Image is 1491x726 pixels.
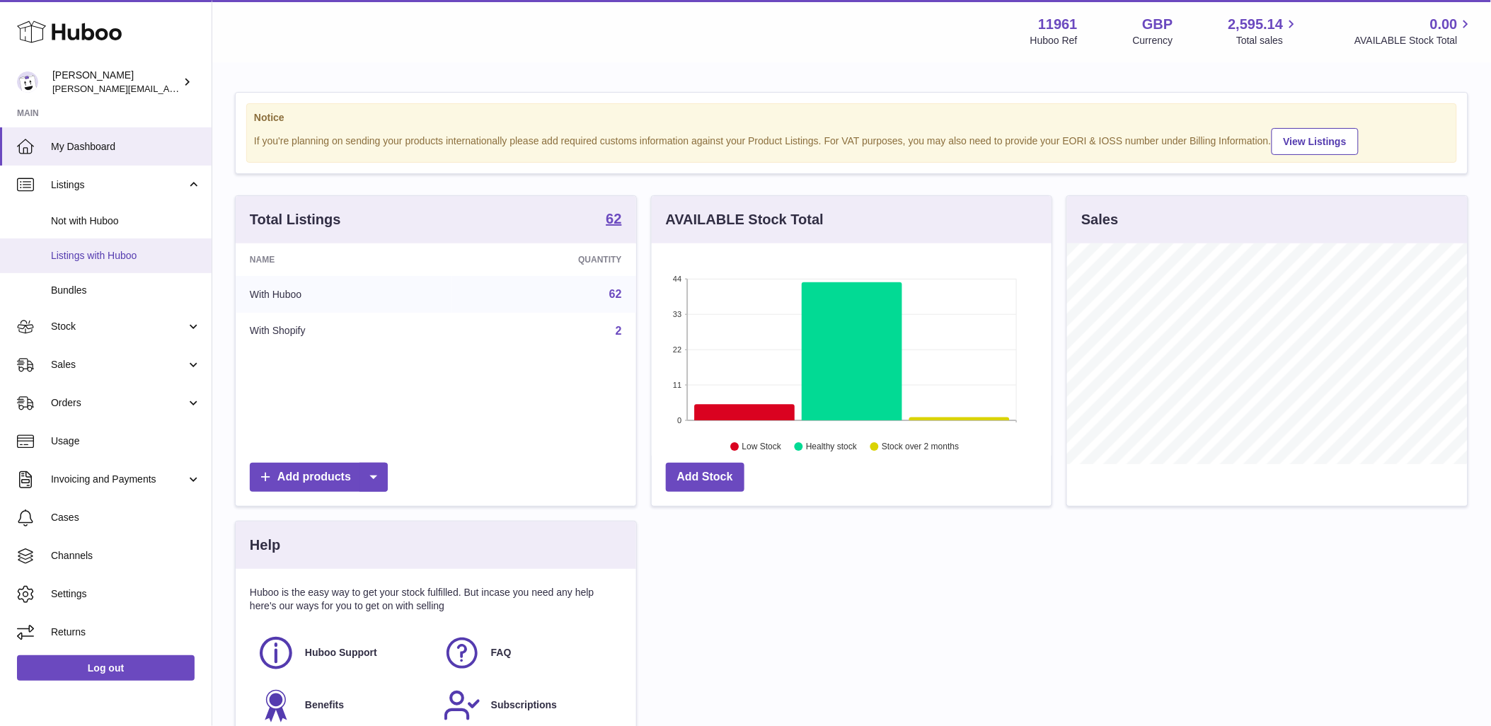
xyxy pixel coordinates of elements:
span: 2,595.14 [1228,15,1284,34]
a: 62 [606,212,621,229]
a: Add products [250,463,388,492]
a: Huboo Support [257,634,429,672]
a: 2 [616,325,622,337]
text: Healthy stock [806,442,858,452]
span: FAQ [491,646,512,659]
span: Subscriptions [491,698,557,712]
span: Orders [51,396,186,410]
span: Listings with Huboo [51,249,201,263]
span: My Dashboard [51,140,201,154]
a: Log out [17,655,195,681]
text: 0 [677,416,681,425]
h3: Help [250,536,280,555]
span: AVAILABLE Stock Total [1354,34,1474,47]
a: 0.00 AVAILABLE Stock Total [1354,15,1474,47]
a: FAQ [443,634,615,672]
h3: AVAILABLE Stock Total [666,210,824,229]
span: Huboo Support [305,646,377,659]
span: Cases [51,511,201,524]
div: Currency [1133,34,1173,47]
span: Invoicing and Payments [51,473,186,486]
strong: Notice [254,111,1449,125]
text: Low Stock [742,442,782,452]
td: With Huboo [236,276,451,313]
span: Returns [51,626,201,639]
text: 44 [673,275,681,283]
a: Benefits [257,686,429,725]
text: 11 [673,381,681,389]
text: 33 [673,310,681,318]
p: Huboo is the easy way to get your stock fulfilled. But incase you need any help here's our ways f... [250,586,622,613]
th: Quantity [451,243,636,276]
strong: 11961 [1038,15,1078,34]
span: [PERSON_NAME][EMAIL_ADDRESS][DOMAIN_NAME] [52,83,284,94]
span: Not with Huboo [51,214,201,228]
a: View Listings [1272,128,1359,155]
a: 2,595.14 Total sales [1228,15,1300,47]
h3: Total Listings [250,210,341,229]
div: [PERSON_NAME] [52,69,180,96]
div: If you're planning on sending your products internationally please add required customs informati... [254,126,1449,155]
strong: GBP [1142,15,1173,34]
img: raghav@transformative.in [17,71,38,93]
strong: 62 [606,212,621,226]
text: 22 [673,345,681,354]
span: Benefits [305,698,344,712]
th: Name [236,243,451,276]
span: Stock [51,320,186,333]
span: 0.00 [1430,15,1458,34]
span: Bundles [51,284,201,297]
span: Settings [51,587,201,601]
h3: Sales [1081,210,1118,229]
span: Channels [51,549,201,563]
span: Usage [51,434,201,448]
span: Total sales [1236,34,1299,47]
span: Sales [51,358,186,371]
a: Subscriptions [443,686,615,725]
span: Listings [51,178,186,192]
div: Huboo Ref [1030,34,1078,47]
text: Stock over 2 months [882,442,959,452]
td: With Shopify [236,313,451,350]
a: Add Stock [666,463,744,492]
a: 62 [609,288,622,300]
